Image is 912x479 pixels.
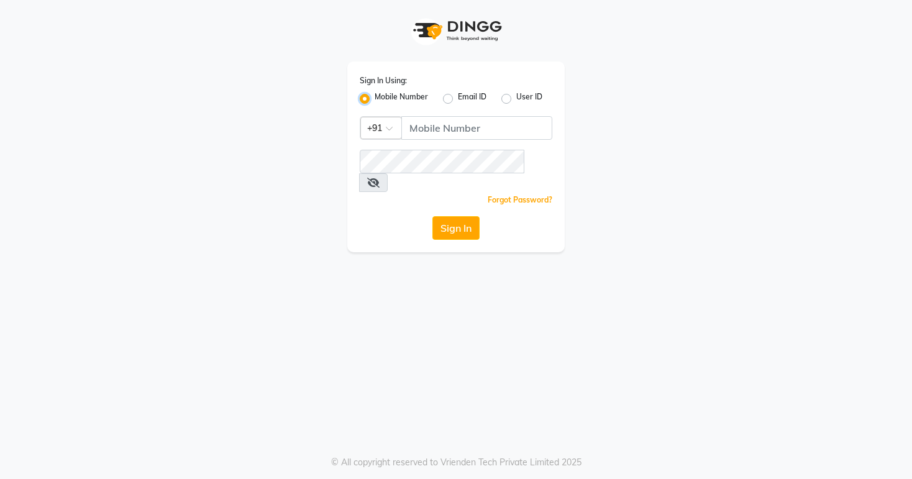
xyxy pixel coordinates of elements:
img: logo1.svg [406,12,506,49]
label: Email ID [458,91,486,106]
a: Forgot Password? [488,195,552,204]
input: Username [401,116,552,140]
input: Username [360,150,524,173]
button: Sign In [432,216,480,240]
label: User ID [516,91,542,106]
label: Sign In Using: [360,75,407,86]
label: Mobile Number [375,91,428,106]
